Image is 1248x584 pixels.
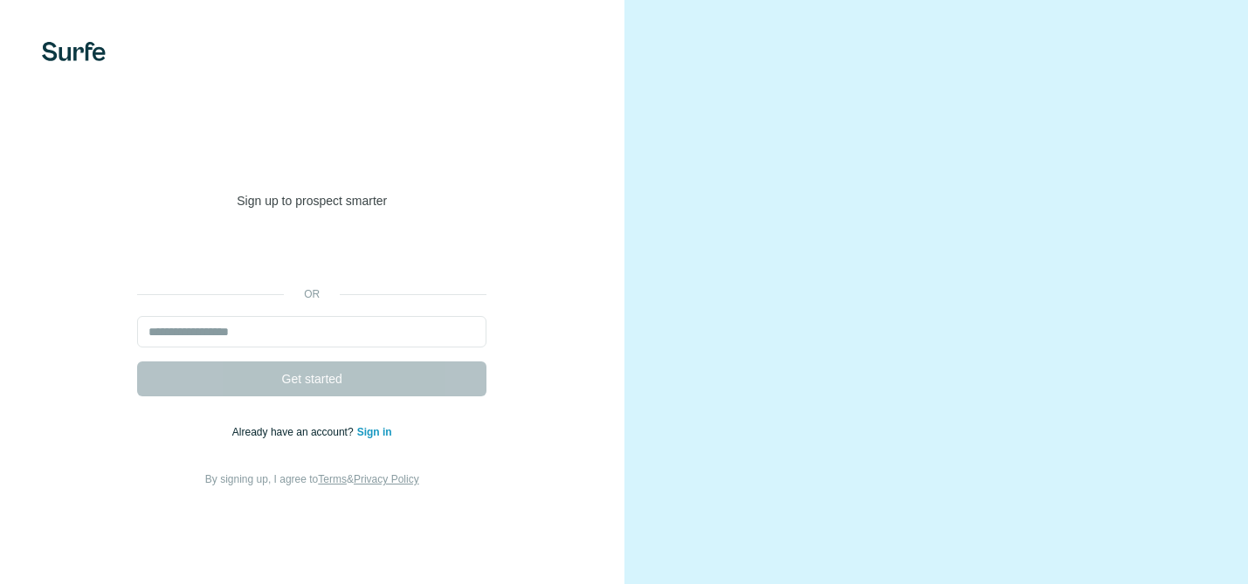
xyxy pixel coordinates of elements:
span: Already have an account? [232,426,357,438]
h1: Welcome to [GEOGRAPHIC_DATA] [137,119,486,189]
p: or [284,286,340,302]
img: Surfe's logo [42,42,106,61]
p: Sign up to prospect smarter [137,192,486,210]
span: By signing up, I agree to & [205,473,419,485]
a: Privacy Policy [354,473,419,485]
a: Sign in [357,426,392,438]
iframe: Sign in with Google Button [128,236,495,274]
a: Terms [318,473,347,485]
